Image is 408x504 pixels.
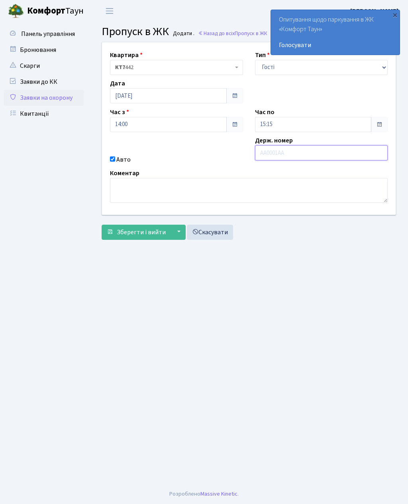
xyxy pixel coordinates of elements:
[4,106,84,122] a: Квитанції
[110,168,139,178] label: Коментар
[110,60,243,75] span: <b>КТ7</b>&nbsp;&nbsp;&nbsp;442
[200,490,237,498] a: Massive Kinetic
[102,24,169,40] span: Пропуск в ЖК
[255,136,293,145] label: Держ. номер
[4,90,84,106] a: Заявки на охорону
[110,79,125,88] label: Дата
[350,7,398,16] b: [PERSON_NAME]
[117,228,166,237] span: Зберегти і вийти
[27,4,84,18] span: Таун
[255,107,275,117] label: Час по
[110,107,129,117] label: Час з
[8,3,24,19] img: logo.png
[115,63,233,71] span: <b>КТ7</b>&nbsp;&nbsp;&nbsp;442
[187,225,233,240] a: Скасувати
[350,6,398,16] a: [PERSON_NAME]
[100,4,120,18] button: Переключити навігацію
[171,30,194,37] small: Додати .
[27,4,65,17] b: Комфорт
[102,225,171,240] button: Зберегти і вийти
[279,40,392,50] a: Голосувати
[110,50,143,60] label: Квартира
[391,11,399,19] div: ×
[255,145,388,160] input: AA0001AA
[235,30,267,37] span: Пропуск в ЖК
[4,42,84,58] a: Бронювання
[169,490,239,498] div: Розроблено .
[4,58,84,74] a: Скарги
[4,74,84,90] a: Заявки до КК
[255,50,270,60] label: Тип
[116,155,131,164] label: Авто
[115,63,125,71] b: КТ7
[198,30,267,37] a: Назад до всіхПропуск в ЖК
[21,30,75,38] span: Панель управління
[4,26,84,42] a: Панель управління
[271,10,400,55] div: Опитування щодо паркування в ЖК «Комфорт Таун»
